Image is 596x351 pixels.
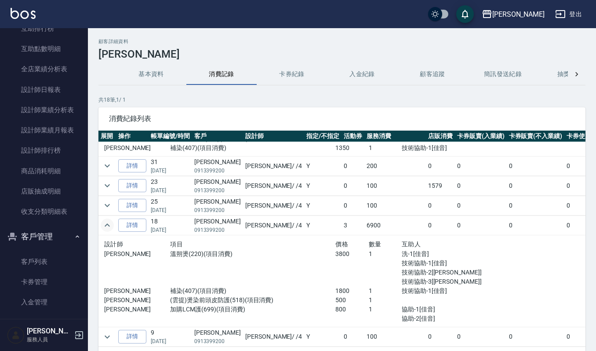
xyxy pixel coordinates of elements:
[101,330,114,344] button: expand row
[455,196,507,215] td: 0
[98,96,585,104] p: 共 18 筆, 1 / 1
[7,326,25,344] img: Person
[170,305,335,314] p: 加購LCM護(699)(項目消費)
[552,6,585,22] button: 登出
[327,64,397,85] button: 入金紀錄
[4,181,84,201] a: 店販抽成明細
[170,143,335,153] p: 補染(407)(項目消費)
[101,159,114,172] button: expand row
[118,159,146,173] a: 詳情
[170,241,183,248] span: 項目
[564,327,593,347] td: 0
[364,131,426,142] th: 服務消費
[149,156,192,175] td: 31
[151,186,190,194] p: [DATE]
[369,241,382,248] span: 數量
[426,156,455,175] td: 0
[364,216,426,235] td: 6900
[4,100,84,120] a: 設計師業績分析表
[402,277,501,286] p: 技術協助-3[[PERSON_NAME]]
[192,176,243,195] td: [PERSON_NAME]
[104,305,170,314] p: [PERSON_NAME]
[564,131,593,142] th: 卡券使用
[342,196,364,215] td: 0
[364,196,426,215] td: 100
[243,327,304,347] td: [PERSON_NAME] / /4
[170,249,335,259] p: 溫朔燙(220)(項目消費)
[104,143,170,153] p: [PERSON_NAME]
[335,296,368,305] p: 500
[402,268,501,277] p: 技術協助-2[[PERSON_NAME]]
[564,176,593,195] td: 0
[402,305,501,314] p: 協助-1[佳音]
[118,179,146,193] a: 詳情
[192,216,243,235] td: [PERSON_NAME]
[27,327,72,336] h5: [PERSON_NAME]
[194,226,241,234] p: 0913399200
[4,140,84,161] a: 設計師排行榜
[335,305,368,314] p: 800
[369,143,402,153] p: 1
[101,219,114,232] button: expand row
[104,249,170,259] p: [PERSON_NAME]
[564,156,593,175] td: 0
[98,39,585,44] h2: 顧客詳細資料
[192,131,243,142] th: 客戶
[243,216,304,235] td: [PERSON_NAME] / /4
[194,186,241,194] p: 0913399200
[4,80,84,100] a: 設計師日報表
[369,249,402,259] p: 1
[170,296,335,305] p: (雲提)燙染前頭皮防護(518)(項目消費)
[342,131,364,142] th: 活動券
[456,5,474,23] button: save
[186,64,257,85] button: 消費記錄
[27,336,72,344] p: 服務人員
[335,241,348,248] span: 價格
[402,314,501,323] p: 協助-2[佳音]
[478,5,548,23] button: [PERSON_NAME]
[4,225,84,248] button: 客戶管理
[151,167,190,175] p: [DATE]
[369,286,402,296] p: 1
[116,131,149,142] th: 操作
[507,216,565,235] td: 0
[564,216,593,235] td: 0
[335,249,368,259] p: 3800
[192,156,243,175] td: [PERSON_NAME]
[109,114,575,123] span: 消費紀錄列表
[426,216,455,235] td: 0
[426,196,455,215] td: 0
[507,176,565,195] td: 0
[192,196,243,215] td: [PERSON_NAME]
[335,286,368,296] p: 1800
[194,206,241,214] p: 0913399200
[455,131,507,142] th: 卡券販賣(入業績)
[194,337,241,345] p: 0913399200
[11,8,36,19] img: Logo
[194,167,241,175] p: 0913399200
[118,219,146,232] a: 詳情
[402,143,501,153] p: 技術協助-1[佳音]
[402,259,501,268] p: 技術協助-1[佳音]
[455,176,507,195] td: 0
[243,131,304,142] th: 設計師
[118,199,146,212] a: 詳情
[149,216,192,235] td: 18
[304,196,342,215] td: Y
[257,64,327,85] button: 卡券紀錄
[4,201,84,222] a: 收支分類明細表
[342,156,364,175] td: 0
[4,120,84,140] a: 設計師業績月報表
[426,327,455,347] td: 0
[149,131,192,142] th: 帳單編號/時間
[151,226,190,234] p: [DATE]
[116,64,186,85] button: 基本資料
[243,176,304,195] td: [PERSON_NAME] / /4
[335,143,368,153] p: 1350
[342,327,364,347] td: 0
[4,252,84,272] a: 客戶列表
[4,59,84,79] a: 全店業績分析表
[98,48,585,60] h3: [PERSON_NAME]
[4,292,84,312] a: 入金管理
[304,156,342,175] td: Y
